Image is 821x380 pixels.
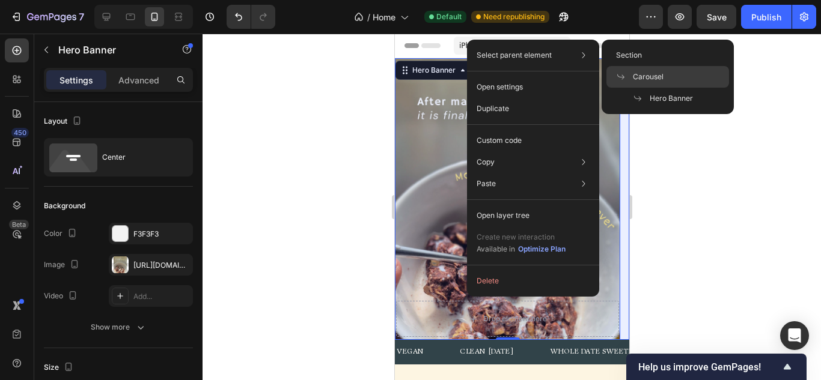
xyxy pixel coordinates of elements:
[133,229,190,240] div: F3F3F3
[477,210,530,221] p: Open layer tree
[11,128,29,137] div: 450
[44,113,84,130] div: Layout
[118,74,159,86] p: Advanced
[436,11,462,22] span: Default
[133,260,190,271] div: [URL][DOMAIN_NAME]
[58,43,160,57] p: Hero Banner
[227,5,275,29] div: Undo/Redo
[44,360,76,376] div: Size
[472,270,594,292] button: Delete
[477,178,496,189] p: Paste
[616,50,642,61] span: Section
[44,288,80,304] div: Video
[44,257,82,273] div: Image
[633,71,664,82] span: Carousel
[477,82,523,92] p: Open settings
[44,201,85,211] div: Background
[780,321,809,350] div: Open Intercom Messenger
[638,361,780,373] span: Help us improve GemPages!
[638,360,795,374] button: Show survey - Help us improve GemPages!
[102,143,175,171] div: Center
[517,243,566,255] button: Optimize Plan
[518,244,566,255] div: Optimize Plan
[367,11,370,23] span: /
[44,316,193,338] button: Show more
[155,312,254,325] p: WHOLE DATE SWEETENED
[477,231,566,243] p: Create new interaction
[91,321,147,333] div: Show more
[60,74,93,86] p: Settings
[477,157,495,167] p: Copy
[133,291,190,302] div: Add...
[483,11,545,22] span: Need republishing
[707,12,727,22] span: Save
[373,11,395,23] span: Home
[650,93,693,104] span: Hero Banner
[477,244,515,253] span: Available in
[79,10,84,24] p: 7
[741,5,792,29] button: Publish
[697,5,736,29] button: Save
[751,11,781,23] div: Publish
[9,220,29,229] div: Beta
[477,103,509,114] p: Duplicate
[5,5,90,29] button: 7
[477,50,552,61] p: Select parent element
[395,34,629,380] iframe: Design area
[44,226,79,242] div: Color
[477,135,522,146] p: Custom code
